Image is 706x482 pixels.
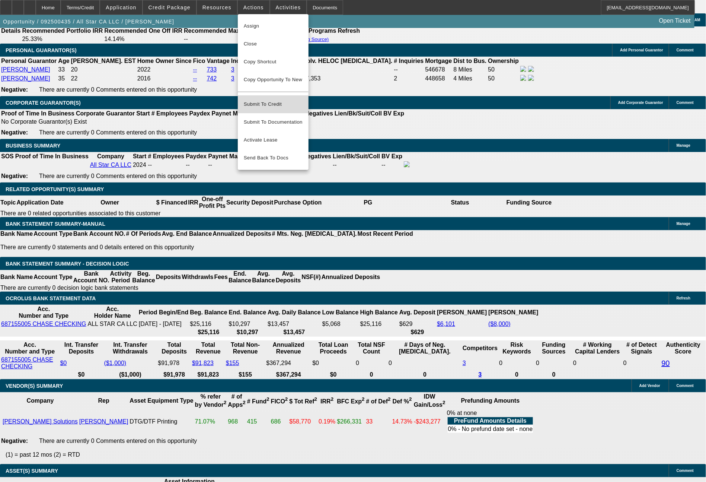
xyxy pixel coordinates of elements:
[244,136,303,145] span: Activate Lease
[244,153,303,162] span: Send Back To Docs
[244,39,303,48] span: Close
[244,100,303,109] span: Submit To Credit
[244,77,302,82] span: Copy Opportunity To New
[244,57,303,66] span: Copy Shortcut
[244,22,303,31] span: Assign
[244,118,303,127] span: Submit To Documentation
